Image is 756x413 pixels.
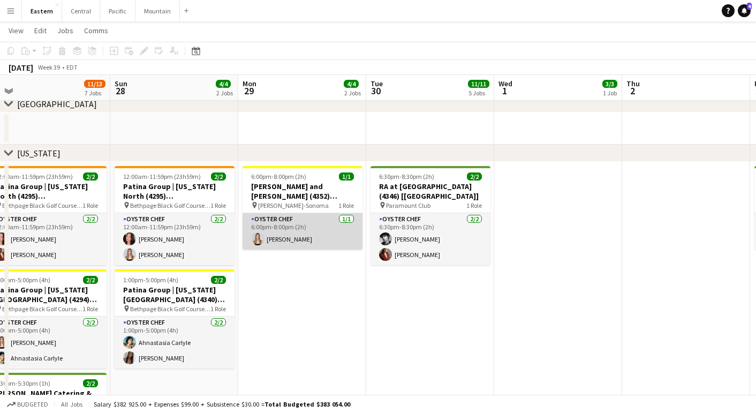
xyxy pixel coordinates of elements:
[9,62,33,73] div: [DATE]
[5,399,50,410] button: Budgeted
[498,79,512,88] span: Wed
[243,79,256,88] span: Mon
[115,182,235,201] h3: Patina Group | [US_STATE] North (4295) [[GEOGRAPHIC_DATA]] - TIME TBD (2 HOURS)
[626,79,640,88] span: Thu
[251,172,306,181] span: 6:00pm-8:00pm (2h)
[371,182,490,201] h3: RA at [GEOGRAPHIC_DATA] (4346) [[GEOGRAPHIC_DATA]]
[466,201,482,209] span: 1 Role
[84,80,105,88] span: 11/13
[468,80,489,88] span: 11/11
[2,201,82,209] span: Bethpage Black Golf Course (Farmingdale, [GEOGRAPHIC_DATA])
[468,89,489,97] div: 5 Jobs
[113,85,127,97] span: 28
[216,89,233,97] div: 2 Jobs
[83,379,98,387] span: 2/2
[339,172,354,181] span: 1/1
[94,400,350,408] div: Salary $382 925.00 + Expenses $99.00 + Subsistence $30.00 =
[123,276,178,284] span: 1:00pm-5:00pm (4h)
[243,166,362,250] app-job-card: 6:00pm-8:00pm (2h)1/1[PERSON_NAME] and [PERSON_NAME] (4352) [[GEOGRAPHIC_DATA]] [PERSON_NAME]-Son...
[100,1,135,21] button: Pacific
[82,305,98,313] span: 1 Role
[344,80,359,88] span: 4/4
[53,24,78,37] a: Jobs
[135,1,180,21] button: Mountain
[344,89,361,97] div: 2 Jobs
[243,213,362,250] app-card-role: Oyster Chef1/16:00pm-8:00pm (2h)[PERSON_NAME]
[4,24,28,37] a: View
[62,1,100,21] button: Central
[243,182,362,201] h3: [PERSON_NAME] and [PERSON_NAME] (4352) [[GEOGRAPHIC_DATA]]
[34,26,47,35] span: Edit
[115,79,127,88] span: Sun
[123,172,201,181] span: 12:00am-11:59pm (23h59m)
[2,305,82,313] span: Bethpage Black Golf Course (Farmingdale, [GEOGRAPHIC_DATA])
[210,305,226,313] span: 1 Role
[17,148,61,159] div: [US_STATE]
[22,1,62,21] button: Eastern
[130,305,210,313] span: Bethpage Black Golf Course (Farmingdale, [GEOGRAPHIC_DATA])
[338,201,354,209] span: 1 Role
[386,201,430,209] span: Paramount Club
[84,26,108,35] span: Comms
[30,24,51,37] a: Edit
[80,24,112,37] a: Comms
[130,201,210,209] span: Bethpage Black Golf Course (Farmingdale, [GEOGRAPHIC_DATA])
[115,269,235,369] app-job-card: 1:00pm-5:00pm (4h)2/2Patina Group | [US_STATE][GEOGRAPHIC_DATA] (4340) [[GEOGRAPHIC_DATA]] Bethpa...
[371,79,383,88] span: Tue
[379,172,434,181] span: 6:30pm-8:30pm (2h)
[9,26,24,35] span: View
[371,166,490,265] app-job-card: 6:30pm-8:30pm (2h)2/2RA at [GEOGRAPHIC_DATA] (4346) [[GEOGRAPHIC_DATA]] Paramount Club1 RoleOyste...
[211,276,226,284] span: 2/2
[258,201,329,209] span: [PERSON_NAME]-Sonoma
[371,213,490,265] app-card-role: Oyster Chef2/26:30pm-8:30pm (2h)[PERSON_NAME][PERSON_NAME]
[66,63,78,71] div: EDT
[57,26,73,35] span: Jobs
[210,201,226,209] span: 1 Role
[467,172,482,181] span: 2/2
[115,285,235,304] h3: Patina Group | [US_STATE][GEOGRAPHIC_DATA] (4340) [[GEOGRAPHIC_DATA]]
[625,85,640,97] span: 2
[369,85,383,97] span: 30
[264,400,350,408] span: Total Budgeted $383 054.00
[115,166,235,265] app-job-card: 12:00am-11:59pm (23h59m)2/2Patina Group | [US_STATE] North (4295) [[GEOGRAPHIC_DATA]] - TIME TBD ...
[602,80,617,88] span: 3/3
[83,276,98,284] span: 2/2
[85,89,105,97] div: 7 Jobs
[115,213,235,265] app-card-role: Oyster Chef2/212:00am-11:59pm (23h59m)[PERSON_NAME][PERSON_NAME]
[35,63,62,71] span: Week 39
[738,4,751,17] a: 4
[83,172,98,181] span: 2/2
[216,80,231,88] span: 4/4
[747,3,752,10] span: 4
[17,401,48,408] span: Budgeted
[115,317,235,369] app-card-role: Oyster Chef2/21:00pm-5:00pm (4h)Ahnastasia Carlyle[PERSON_NAME]
[497,85,512,97] span: 1
[241,85,256,97] span: 29
[211,172,226,181] span: 2/2
[603,89,617,97] div: 1 Job
[59,400,85,408] span: All jobs
[17,99,97,109] div: [GEOGRAPHIC_DATA]
[82,201,98,209] span: 1 Role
